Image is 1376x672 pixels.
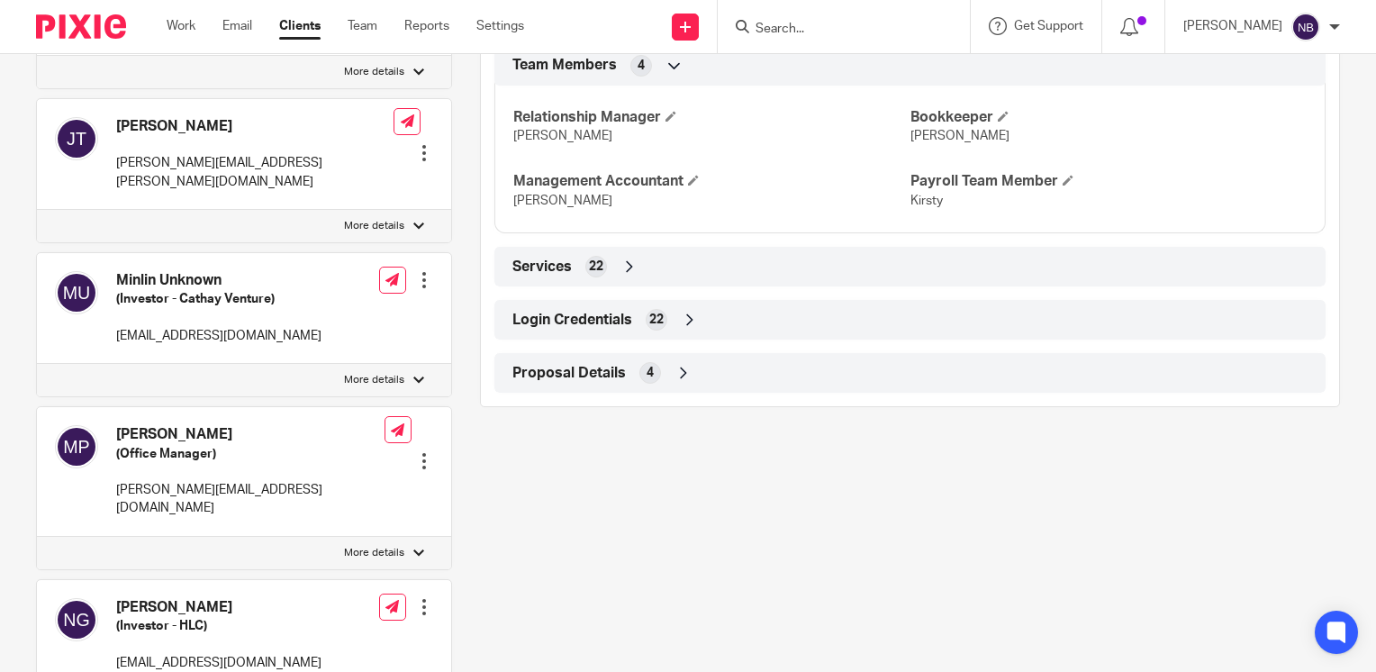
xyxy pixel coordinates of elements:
h5: (Investor - Cathay Venture) [116,290,321,308]
span: Services [512,258,572,277]
a: Work [167,17,195,35]
img: svg%3E [55,271,98,314]
h5: (Investor - HLC) [116,617,321,635]
span: Login Credentials [512,311,632,330]
h4: Minlin Unknown [116,271,321,290]
h4: Payroll Team Member [910,172,1307,191]
h4: [PERSON_NAME] [116,425,385,444]
img: svg%3E [1291,13,1320,41]
p: More details [344,219,404,233]
a: Team [348,17,377,35]
h4: Management Accountant [513,172,910,191]
p: More details [344,373,404,387]
span: Proposal Details [512,364,626,383]
a: Settings [476,17,524,35]
img: svg%3E [55,598,98,641]
span: Kirsty [910,195,943,207]
span: [PERSON_NAME] [910,130,1009,142]
h4: Bookkeeper [910,108,1307,127]
img: svg%3E [55,117,98,160]
p: More details [344,546,404,560]
p: [PERSON_NAME][EMAIL_ADDRESS][PERSON_NAME][DOMAIN_NAME] [116,154,394,191]
span: Get Support [1014,20,1083,32]
input: Search [754,22,916,38]
h4: [PERSON_NAME] [116,598,321,617]
p: [PERSON_NAME][EMAIL_ADDRESS][DOMAIN_NAME] [116,481,385,518]
h4: Relationship Manager [513,108,910,127]
p: [PERSON_NAME] [1183,17,1282,35]
p: [EMAIL_ADDRESS][DOMAIN_NAME] [116,327,321,345]
span: 4 [647,364,654,382]
p: More details [344,65,404,79]
h5: (Office Manager) [116,445,385,463]
span: [PERSON_NAME] [513,195,612,207]
a: Email [222,17,252,35]
span: Team Members [512,56,617,75]
span: 4 [638,57,645,75]
a: Clients [279,17,321,35]
span: 22 [589,258,603,276]
img: svg%3E [55,425,98,468]
h4: [PERSON_NAME] [116,117,394,136]
img: Pixie [36,14,126,39]
a: Reports [404,17,449,35]
p: [EMAIL_ADDRESS][DOMAIN_NAME] [116,654,321,672]
span: 22 [649,311,664,329]
span: [PERSON_NAME] [513,130,612,142]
